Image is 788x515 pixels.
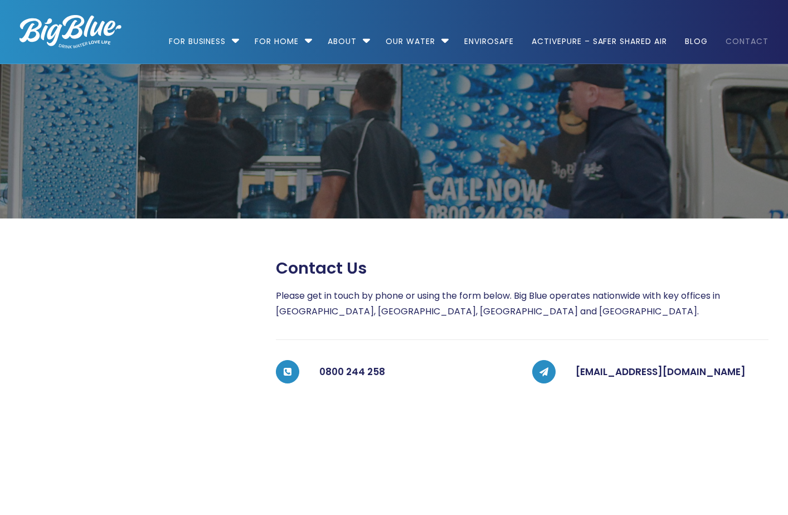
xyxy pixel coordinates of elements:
p: Please get in touch by phone or using the form below. Big Blue operates nationwide with key offic... [276,288,768,319]
h5: 0800 244 258 [319,361,512,383]
img: logo [20,15,121,48]
a: [EMAIL_ADDRESS][DOMAIN_NAME] [576,365,746,378]
span: Contact us [276,259,367,278]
